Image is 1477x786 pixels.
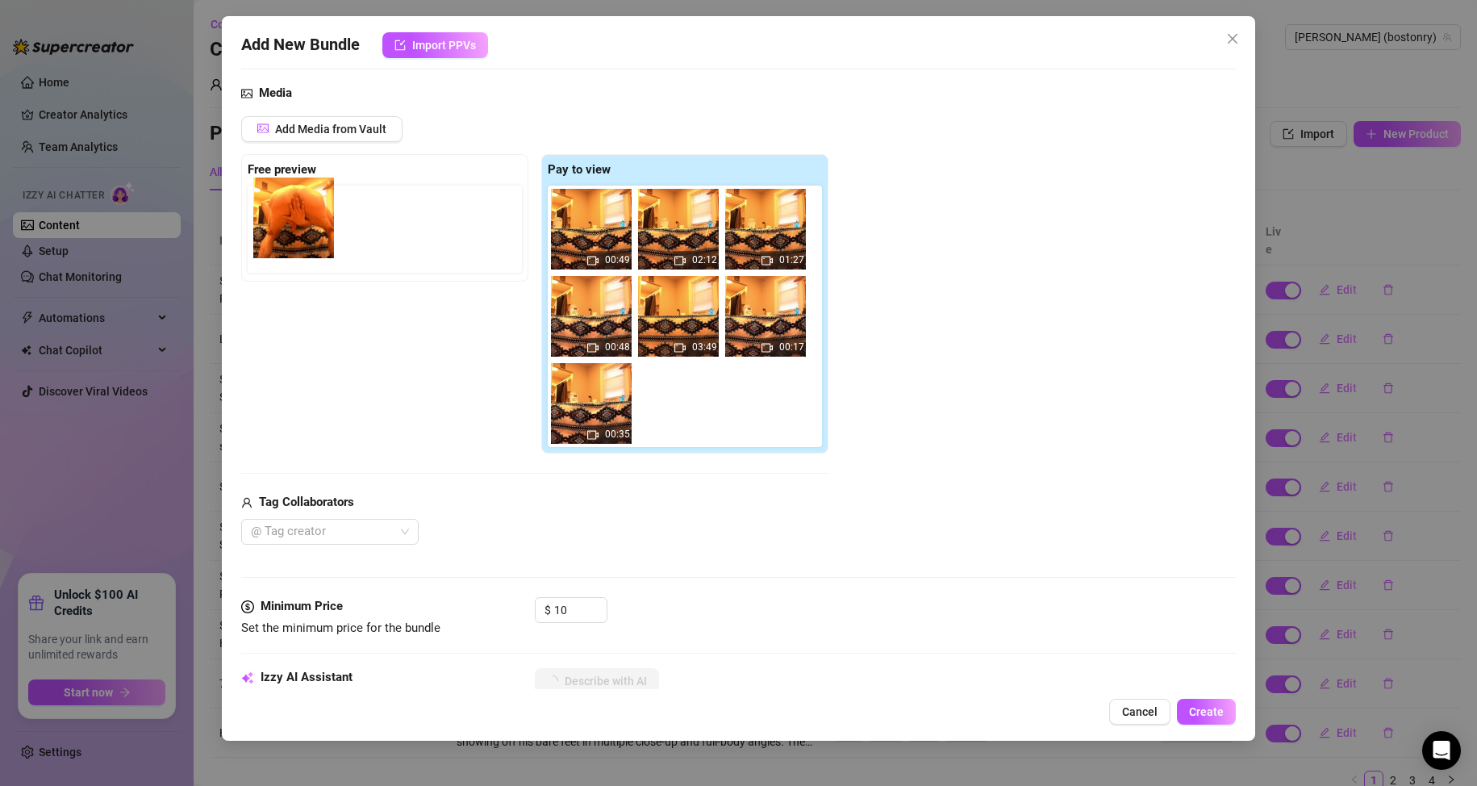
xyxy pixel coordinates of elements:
[241,32,360,58] span: Add New Bundle
[1422,731,1461,770] div: Open Intercom Messenger
[1122,705,1158,718] span: Cancel
[259,495,354,509] strong: Tag Collaborators
[382,32,488,58] button: Import PPVs
[261,599,343,613] strong: Minimum Price
[1189,705,1224,718] span: Create
[241,597,254,617] span: dollar
[1226,32,1239,45] span: close
[535,668,659,694] button: Describe with AI
[275,123,386,136] span: Add Media from Vault
[259,86,292,100] strong: Media
[394,40,406,51] span: import
[548,162,611,177] strong: Pay to view
[241,621,440,635] span: Set the minimum price for the bundle
[248,162,316,177] strong: Free preview
[412,39,476,52] span: Import PPVs
[241,493,252,512] span: user
[1220,32,1245,45] span: Close
[1220,26,1245,52] button: Close
[1109,699,1170,725] button: Cancel
[1177,699,1236,725] button: Create
[257,123,269,134] span: picture
[261,670,353,684] strong: Izzy AI Assistant
[241,84,252,103] span: picture
[241,116,403,142] button: Add Media from Vault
